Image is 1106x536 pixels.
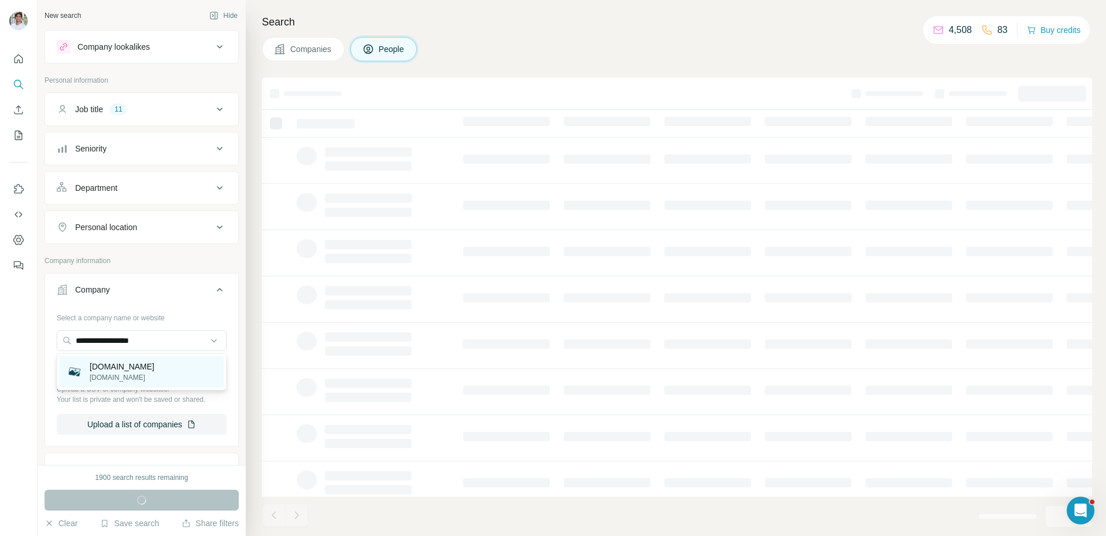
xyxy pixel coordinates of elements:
span: People [379,43,405,55]
button: Use Surfe on LinkedIn [9,179,28,199]
button: Department [45,174,238,202]
div: Job title [75,103,103,115]
button: Save search [100,517,159,529]
button: Hide [201,7,246,24]
p: Personal information [45,75,239,86]
button: Quick start [9,49,28,69]
button: Search [9,74,28,95]
img: manutd.com.ua [66,364,83,380]
button: Upload a list of companies [57,414,227,435]
h4: Search [262,14,1092,30]
p: [DOMAIN_NAME] [90,372,154,383]
iframe: Intercom live chat [1067,497,1094,524]
div: 1900 search results remaining [95,472,188,483]
button: Share filters [182,517,239,529]
div: Select a company name or website [57,308,227,323]
button: Feedback [9,255,28,276]
div: New search [45,10,81,21]
button: Personal location [45,213,238,241]
div: Company lookalikes [77,41,150,53]
button: My lists [9,125,28,146]
div: Personal location [75,221,137,233]
button: Dashboard [9,230,28,250]
p: Company information [45,256,239,266]
button: Company [45,276,238,308]
div: Seniority [75,143,106,154]
div: Company [75,284,110,295]
button: Enrich CSV [9,99,28,120]
p: [DOMAIN_NAME] [90,361,154,372]
button: Buy credits [1027,22,1081,38]
button: Industry [45,456,238,483]
p: Your list is private and won't be saved or shared. [57,394,227,405]
button: Seniority [45,135,238,162]
img: Avatar [9,12,28,30]
button: Company lookalikes [45,33,238,61]
span: Companies [290,43,332,55]
p: 4,508 [949,23,972,37]
button: Use Surfe API [9,204,28,225]
div: Department [75,182,117,194]
div: Industry [75,464,104,475]
div: 11 [110,104,127,114]
p: 83 [997,23,1008,37]
button: Job title11 [45,95,238,123]
button: Clear [45,517,77,529]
